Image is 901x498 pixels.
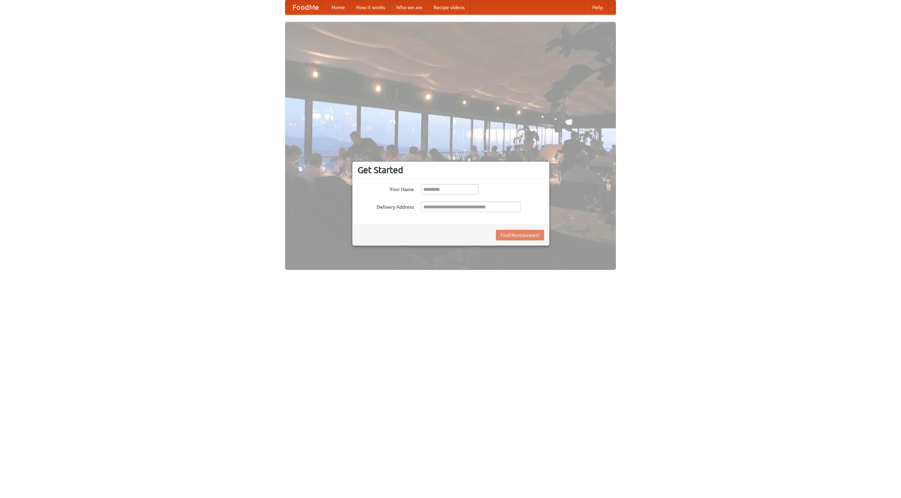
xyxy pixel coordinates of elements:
h3: Get Started [358,165,544,175]
a: Who we are [391,0,428,14]
a: FoodMe [285,0,326,14]
a: Home [326,0,351,14]
button: Find Restaurants! [496,230,544,240]
a: How it works [351,0,391,14]
label: Your Name [358,184,414,193]
label: Delivery Address [358,202,414,210]
a: Recipe videos [428,0,470,14]
a: Help [587,0,609,14]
